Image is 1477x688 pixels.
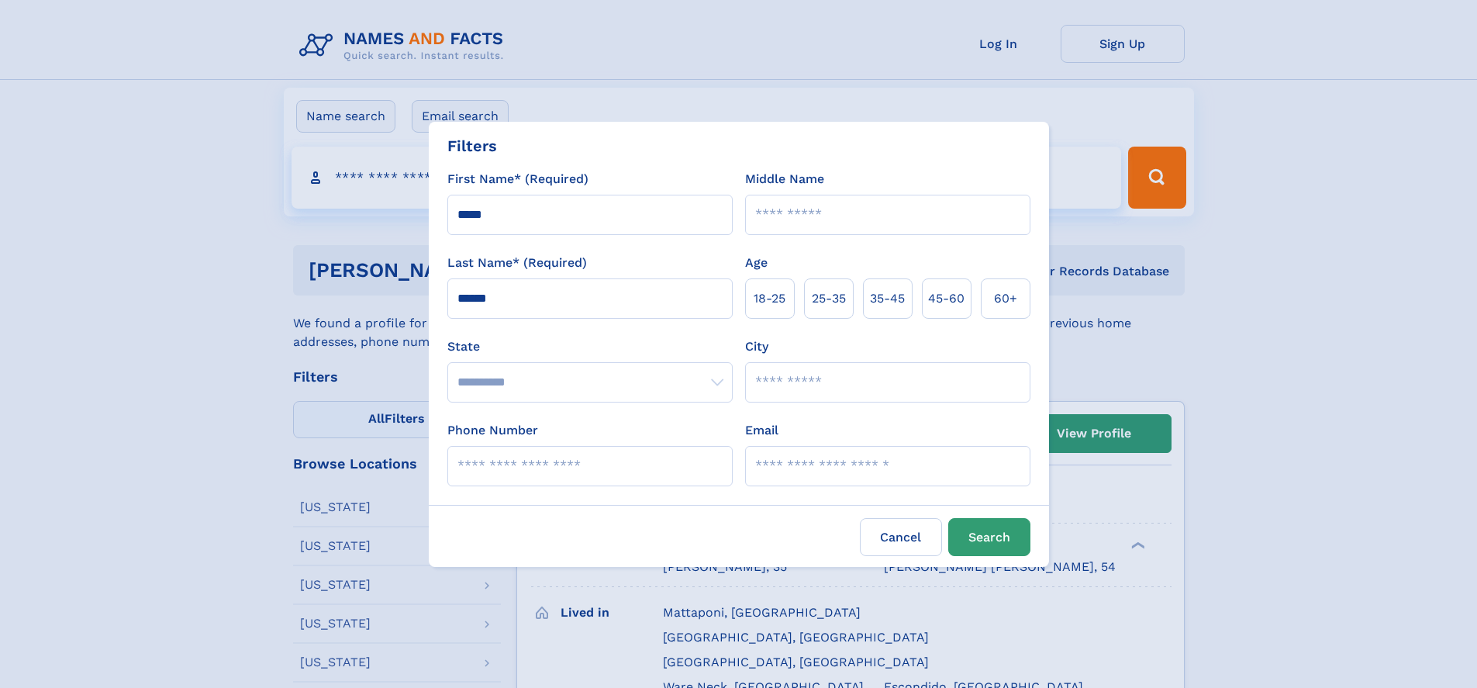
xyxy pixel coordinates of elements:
[994,289,1017,308] span: 60+
[870,289,905,308] span: 35‑45
[447,337,733,356] label: State
[745,337,768,356] label: City
[860,518,942,556] label: Cancel
[745,254,768,272] label: Age
[447,254,587,272] label: Last Name* (Required)
[745,421,778,440] label: Email
[447,421,538,440] label: Phone Number
[812,289,846,308] span: 25‑35
[745,170,824,188] label: Middle Name
[928,289,965,308] span: 45‑60
[447,170,588,188] label: First Name* (Required)
[447,134,497,157] div: Filters
[948,518,1030,556] button: Search
[754,289,785,308] span: 18‑25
